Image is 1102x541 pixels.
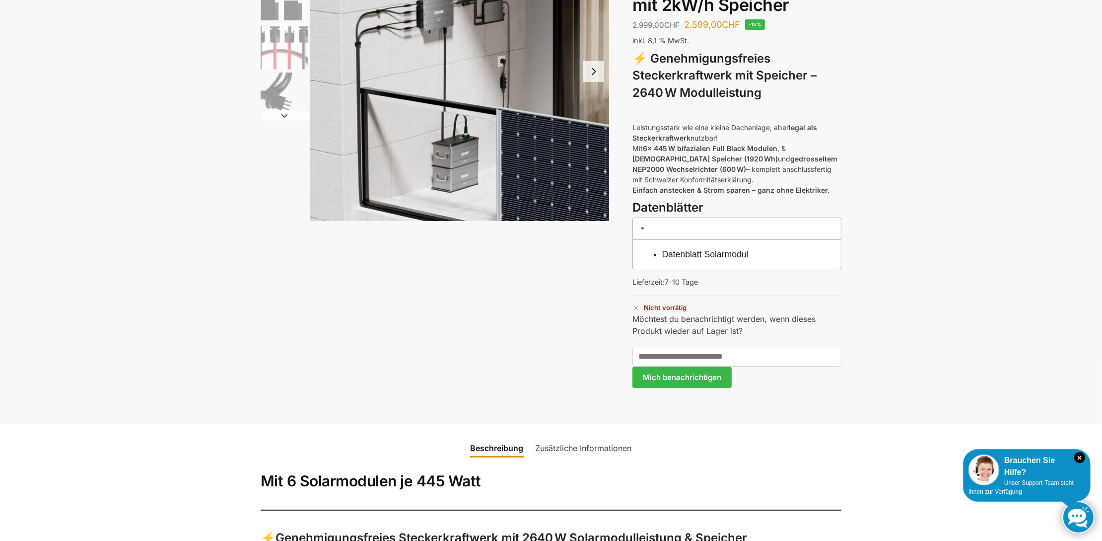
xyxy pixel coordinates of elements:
[632,50,841,102] h3: ⚡ Genehmigungsfreies Steckerkraftwerk mit Speicher – 2640 W Modulleistung
[632,20,680,30] bdi: 2.999,00
[261,111,308,121] button: Next slide
[261,472,841,491] h2: Mit 6 Solarmodulen je 445 Watt
[530,436,638,460] a: Zusätzliche Informationen
[968,455,1085,478] div: Brauchen Sie Hilfe?
[968,479,1074,495] span: Unser Support-Team steht Ihnen zur Verfügung
[684,19,740,30] bdi: 2.599,00
[632,122,841,195] p: Leistungsstark wie eine kleine Dachanlage, aber nutzbar! Mit , & und – komplett anschlussfertig m...
[465,436,530,460] a: Beschreibung
[643,144,777,153] strong: 6x 445 W bifazialen Full Black Modulen
[258,71,308,121] li: 4 / 4
[583,61,604,82] button: Next slide
[665,278,698,286] span: 7-10 Tage
[664,20,680,30] span: CHF
[632,296,841,313] p: Nicht vorrätig
[258,21,308,71] li: 3 / 4
[261,23,308,70] img: Anschlusskabel_MC4
[968,455,999,485] img: Customer service
[662,249,749,259] a: Datenblatt Solarmodul
[1074,452,1085,463] i: Schließen
[722,19,740,30] span: CHF
[632,155,778,163] strong: [DEMOGRAPHIC_DATA] Speicher (1920 Wh)
[632,199,841,217] h3: Datenblätter
[261,73,308,120] img: Anschlusskabel-3meter_schweizer-stecker
[632,36,689,45] span: inkl. 8,1 % MwSt.
[745,19,765,30] span: -13%
[632,186,829,194] strong: Einfach anstecken & Strom sparen – ganz ohne Elektriker.
[632,313,841,337] p: Möchtest du benachrichtigt werden, wenn dieses Produkt wieder auf Lager ist?
[632,278,698,286] span: Lieferzeit:
[632,367,732,388] button: Mich benachrichtigen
